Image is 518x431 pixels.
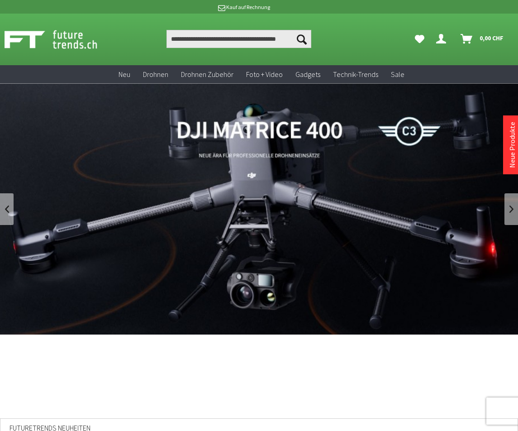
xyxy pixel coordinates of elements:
[119,70,130,79] span: Neu
[246,70,283,79] span: Foto + Video
[295,70,320,79] span: Gadgets
[410,30,429,48] a: Meine Favoriten
[181,70,233,79] span: Drohnen Zubehör
[166,30,312,48] input: Produkt, Marke, Kategorie, EAN, Artikelnummer…
[457,30,508,48] a: Warenkorb
[175,65,240,84] a: Drohnen Zubehör
[112,65,137,84] a: Neu
[327,65,385,84] a: Technik-Trends
[385,65,411,84] a: Sale
[5,28,117,51] img: Shop Futuretrends - zur Startseite wechseln
[391,70,404,79] span: Sale
[137,65,175,84] a: Drohnen
[432,30,453,48] a: Dein Konto
[508,122,517,168] a: Neue Produkte
[292,30,311,48] button: Suchen
[289,65,327,84] a: Gadgets
[333,70,378,79] span: Technik-Trends
[143,70,168,79] span: Drohnen
[480,31,504,45] span: 0,00 CHF
[240,65,289,84] a: Foto + Video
